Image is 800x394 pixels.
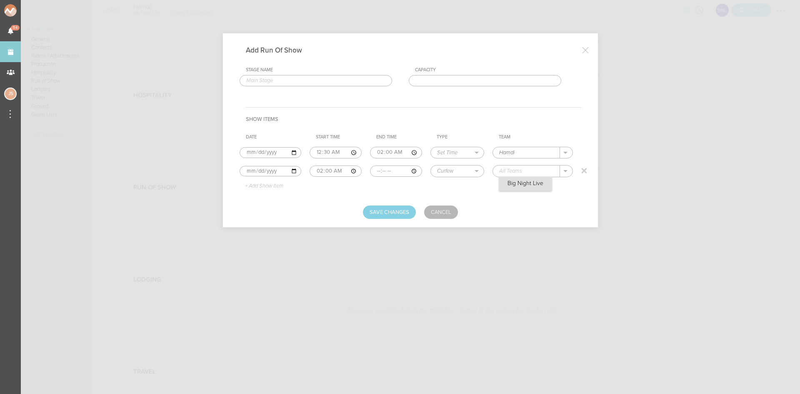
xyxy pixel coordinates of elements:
[424,206,458,219] a: Cancel
[246,107,581,131] h4: Show Items
[560,166,572,176] button: .
[310,131,370,143] th: Start Time
[415,67,561,73] div: Capacity
[11,25,20,30] span: 54
[246,46,315,55] h4: Add Run Of Show
[246,67,392,73] div: Stage Name
[240,75,392,87] input: Main Stage
[4,88,17,100] div: Jessica Smith
[370,131,430,143] th: End Time
[492,131,581,143] th: Team
[363,206,416,219] button: Save Changes
[240,131,310,143] th: Date
[493,166,560,176] input: All Teams
[493,147,560,158] input: All Teams
[430,131,492,143] th: Type
[4,4,51,17] img: NOMAD
[507,180,543,187] p: Big Night Live
[560,147,572,158] button: .
[239,183,283,190] p: + Add Show Item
